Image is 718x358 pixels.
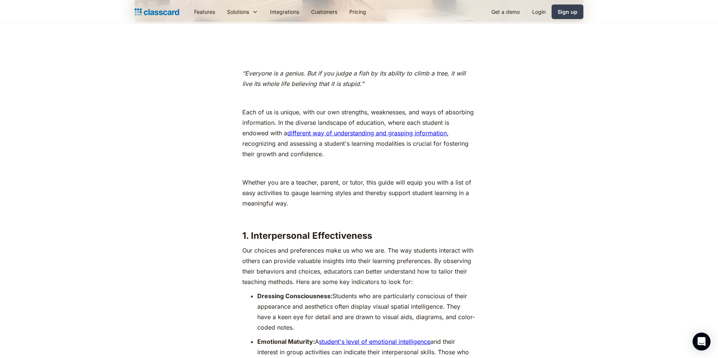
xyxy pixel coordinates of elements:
a: home [135,7,179,17]
a: student's level of emotional intelligence [319,338,430,345]
a: different way of understanding and grasping information [287,129,447,137]
a: Features [188,3,221,20]
p: ‍ [242,212,475,223]
em: “Everyone is a genius. But if you judge a fish by its ability to climb a tree, it will live its w... [242,70,466,87]
a: Get a demo [485,3,526,20]
p: ‍ [242,93,475,103]
p: Each of us is unique, with our own strengths, weaknesses, and ways of absorbing information. In t... [242,107,475,159]
div: Open Intercom Messenger [693,333,711,351]
li: Students who are particularly conscious of their appearance and aesthetics often display visual s... [257,291,475,333]
strong: 1. Interpersonal Effectiveness [242,230,372,241]
a: Pricing [343,3,372,20]
a: Login [526,3,552,20]
strong: Dressing Consciousness: [257,292,332,300]
p: Our choices and preferences make us who we are. The way students interact with others can provide... [242,245,475,287]
div: Solutions [227,8,249,16]
a: Customers [305,3,343,20]
strong: Emotional Maturity: [257,338,315,345]
div: Sign up [558,8,577,16]
div: Solutions [221,3,264,20]
a: Sign up [552,4,583,19]
a: Integrations [264,3,305,20]
p: ‍ [242,163,475,173]
p: Whether you are a teacher, parent, or tutor, this guide will equip you with a list of easy activi... [242,177,475,209]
